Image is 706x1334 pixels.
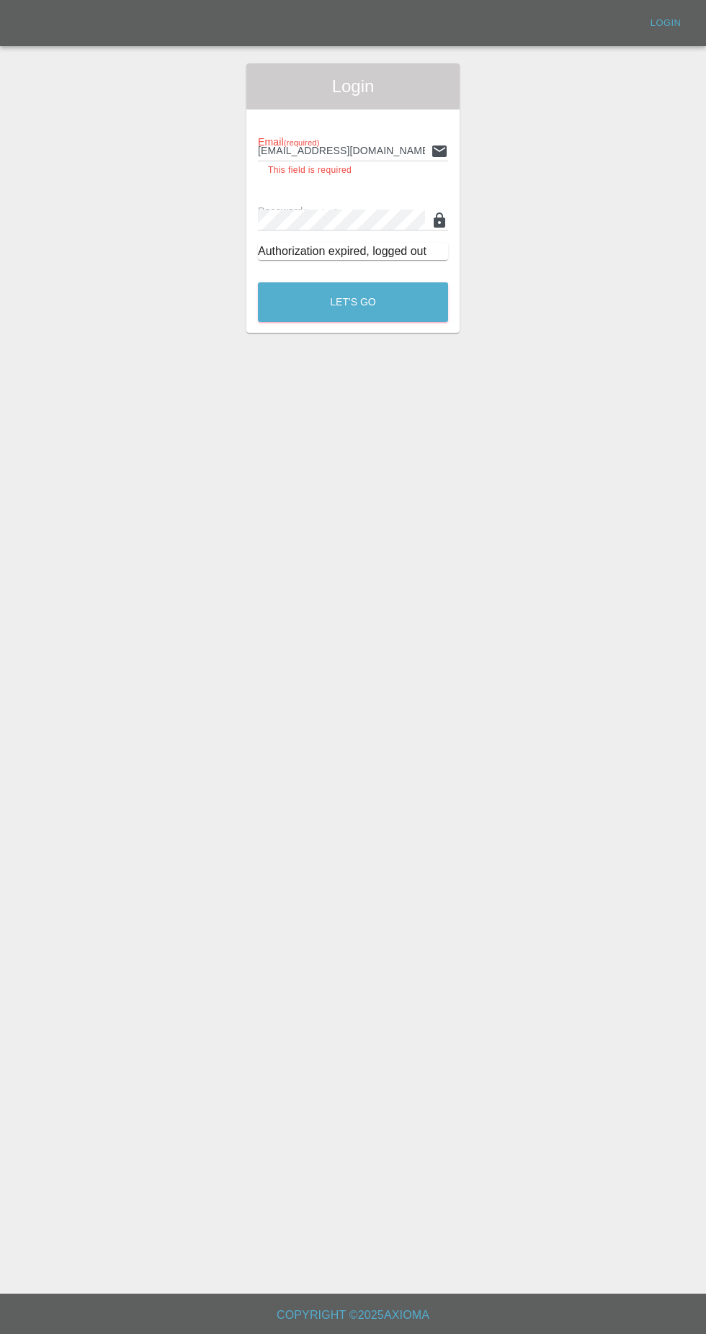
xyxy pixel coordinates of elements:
small: (required) [303,207,339,216]
span: Password [258,205,339,217]
span: Login [258,75,448,98]
div: Authorization expired, logged out [258,243,448,260]
p: This field is required [268,164,438,178]
a: Login [643,12,689,35]
button: Let's Go [258,282,448,322]
small: (required) [284,138,320,147]
span: Email [258,136,319,148]
h6: Copyright © 2025 Axioma [12,1305,694,1325]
